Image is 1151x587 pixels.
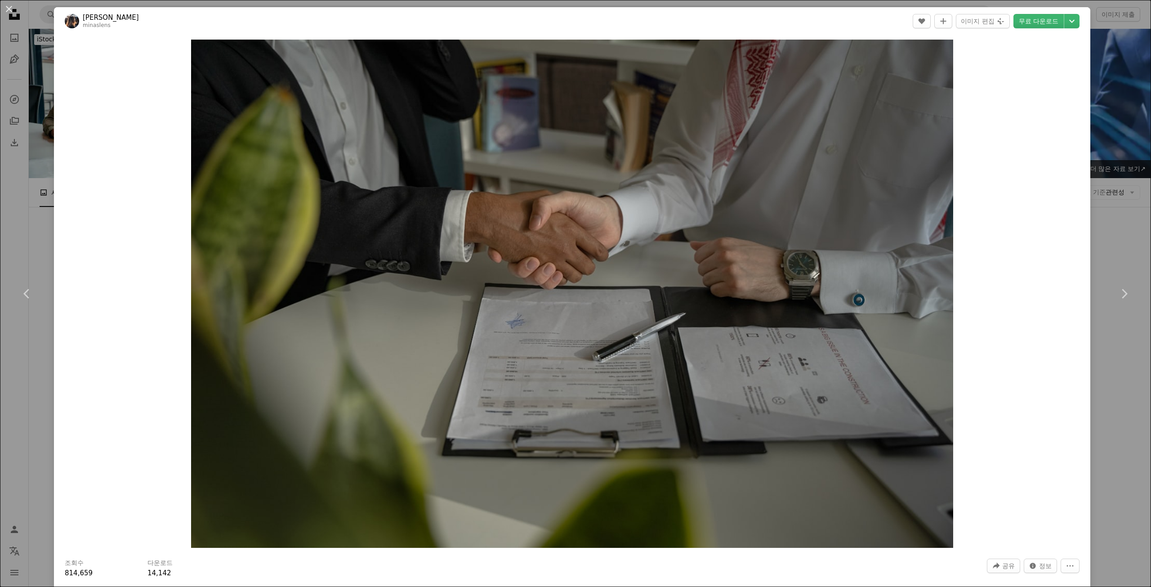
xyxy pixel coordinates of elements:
[65,569,93,577] span: 814,659
[987,559,1020,573] button: 이 이미지 공유
[956,14,1009,28] button: 이미지 편집
[147,569,171,577] span: 14,142
[83,22,111,28] a: minaslens
[1061,559,1080,573] button: 더 많은 작업
[191,40,953,548] img: 종이 한 장 위에 악수하는 두 사람
[1097,251,1151,337] a: 다음
[913,14,931,28] button: 좋아요
[1024,559,1057,573] button: 이 이미지 관련 통계
[83,13,139,22] a: [PERSON_NAME]
[65,559,84,568] h3: 조회수
[191,40,953,548] button: 이 이미지 확대
[147,559,173,568] h3: 다운로드
[1002,559,1015,573] span: 공유
[1064,14,1080,28] button: 다운로드 크기 선택
[934,14,952,28] button: 컬렉션에 추가
[1013,14,1064,28] a: 무료 다운로드
[1039,559,1052,573] span: 정보
[65,14,79,28] img: Amina Atar의 프로필로 이동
